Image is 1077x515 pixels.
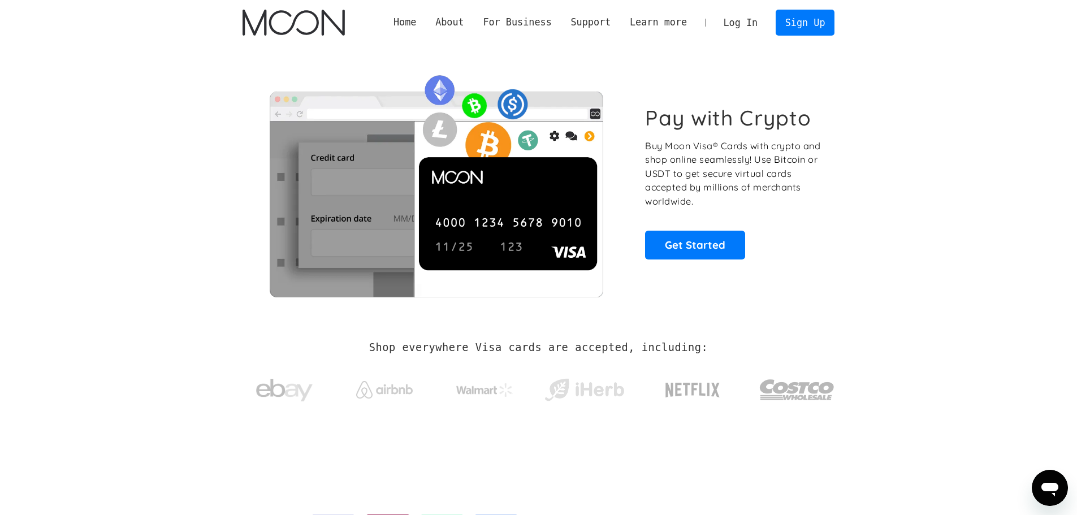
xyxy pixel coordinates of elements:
img: iHerb [542,375,626,405]
div: About [435,15,464,29]
img: Netflix [664,376,721,404]
div: For Business [483,15,551,29]
div: Support [561,15,620,29]
a: Home [384,15,426,29]
a: Sign Up [776,10,834,35]
img: Airbnb [356,381,413,399]
img: Moon Cards let you spend your crypto anywhere Visa is accepted. [243,67,630,297]
a: Airbnb [342,370,426,404]
a: home [243,10,345,36]
a: Get Started [645,231,745,259]
a: Netflix [642,365,743,410]
p: Buy Moon Visa® Cards with crypto and shop online seamlessly! Use Bitcoin or USDT to get secure vi... [645,139,822,209]
img: Moon Logo [243,10,345,36]
a: Costco [759,357,835,417]
img: Costco [759,369,835,411]
img: ebay [256,373,313,408]
a: ebay [243,361,327,414]
a: Log In [714,10,767,35]
img: Walmart [456,383,513,397]
div: Learn more [620,15,697,29]
a: iHerb [542,364,626,410]
div: Learn more [630,15,687,29]
a: Walmart [442,372,526,403]
div: For Business [474,15,561,29]
h2: Shop everywhere Visa cards are accepted, including: [369,341,708,354]
div: Support [570,15,611,29]
div: About [426,15,473,29]
h1: Pay with Crypto [645,105,811,131]
iframe: Button to launch messaging window [1032,470,1068,506]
